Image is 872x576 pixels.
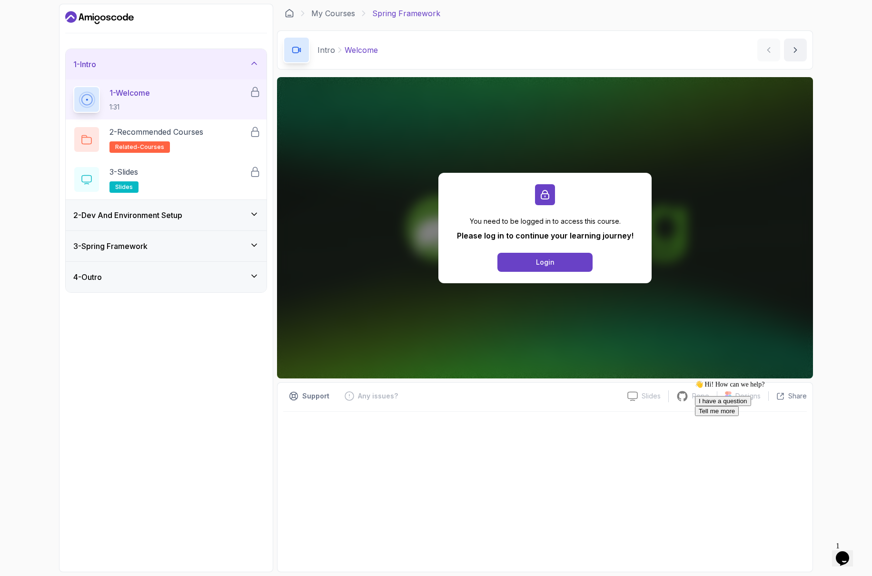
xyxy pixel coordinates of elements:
[642,391,661,401] p: Slides
[283,388,335,404] button: Support button
[73,59,96,70] h3: 1 - Intro
[73,166,259,193] button: 3-Slidesslides
[73,240,148,252] h3: 3 - Spring Framework
[372,8,440,19] p: Spring Framework
[4,4,175,40] div: 👋 Hi! How can we help?I have a questionTell me more
[457,230,634,241] p: Please log in to continue your learning journey!
[691,377,862,533] iframe: chat widget
[109,126,203,138] p: 2 - Recommended Courses
[66,49,267,79] button: 1-Intro
[757,39,780,61] button: previous content
[115,183,133,191] span: slides
[109,102,150,112] p: 1:31
[4,20,60,30] button: I have a question
[66,231,267,261] button: 3-Spring Framework
[317,44,335,56] p: Intro
[73,86,259,113] button: 1-Welcome1:31
[115,143,164,151] span: related-courses
[109,166,138,178] p: 3 - Slides
[358,391,398,401] p: Any issues?
[65,10,134,25] a: Dashboard
[832,538,862,566] iframe: chat widget
[345,44,378,56] p: Welcome
[109,87,150,99] p: 1 - Welcome
[73,271,102,283] h3: 4 - Outro
[66,262,267,292] button: 4-Outro
[4,30,48,40] button: Tell me more
[4,4,73,11] span: 👋 Hi! How can we help?
[457,217,634,226] p: You need to be logged in to access this course.
[497,253,593,272] button: Login
[285,9,294,18] a: Dashboard
[73,126,259,153] button: 2-Recommended Coursesrelated-courses
[73,209,182,221] h3: 2 - Dev And Environment Setup
[311,8,355,19] a: My Courses
[66,200,267,230] button: 2-Dev And Environment Setup
[302,391,329,401] p: Support
[536,258,555,267] div: Login
[784,39,807,61] button: next content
